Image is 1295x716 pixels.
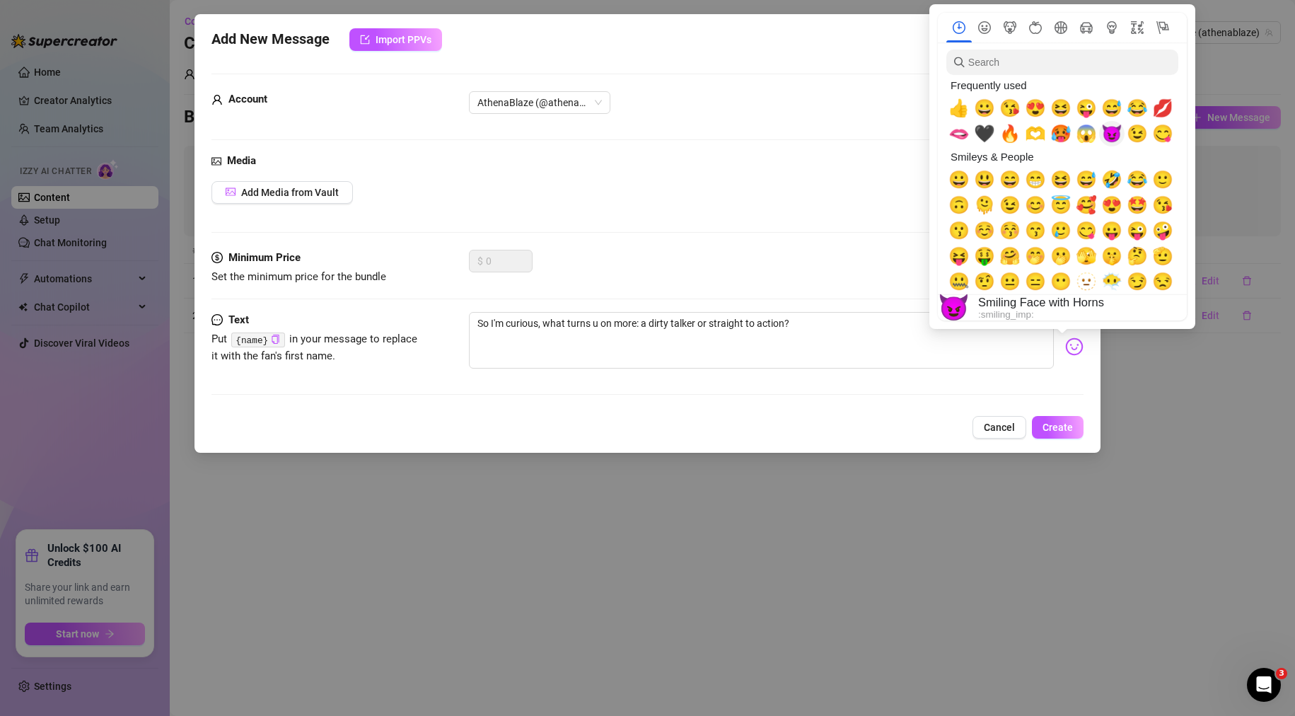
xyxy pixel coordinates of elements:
[1032,416,1084,439] button: Create
[376,34,431,45] span: Import PPVs
[1065,337,1084,356] img: svg%3e
[241,187,339,198] span: Add Media from Vault
[349,28,442,51] button: Import PPVs
[1276,668,1287,679] span: 3
[271,335,280,344] span: copy
[360,35,370,45] span: import
[211,333,418,362] span: Put in your message to replace it with the fan's first name.
[228,313,249,326] strong: Text
[211,312,223,329] span: message
[477,92,602,113] span: AthenaBlaze (@athenablaze)
[211,250,223,267] span: dollar
[231,333,284,347] code: {name}
[469,312,1055,369] textarea: So I'm curious, what turns u on more: a dirty talker or straight to action?
[228,93,267,105] strong: Account
[227,154,256,167] strong: Media
[211,270,386,283] span: Set the minimum price for the bundle
[228,251,301,264] strong: Minimum Price
[211,181,353,204] button: Add Media from Vault
[226,187,236,197] span: picture
[1043,422,1073,433] span: Create
[211,28,330,51] span: Add New Message
[211,91,223,108] span: user
[211,153,221,170] span: picture
[972,416,1026,439] button: Cancel
[1247,668,1281,702] iframe: Intercom live chat
[271,334,280,345] button: Click to Copy
[984,422,1015,433] span: Cancel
